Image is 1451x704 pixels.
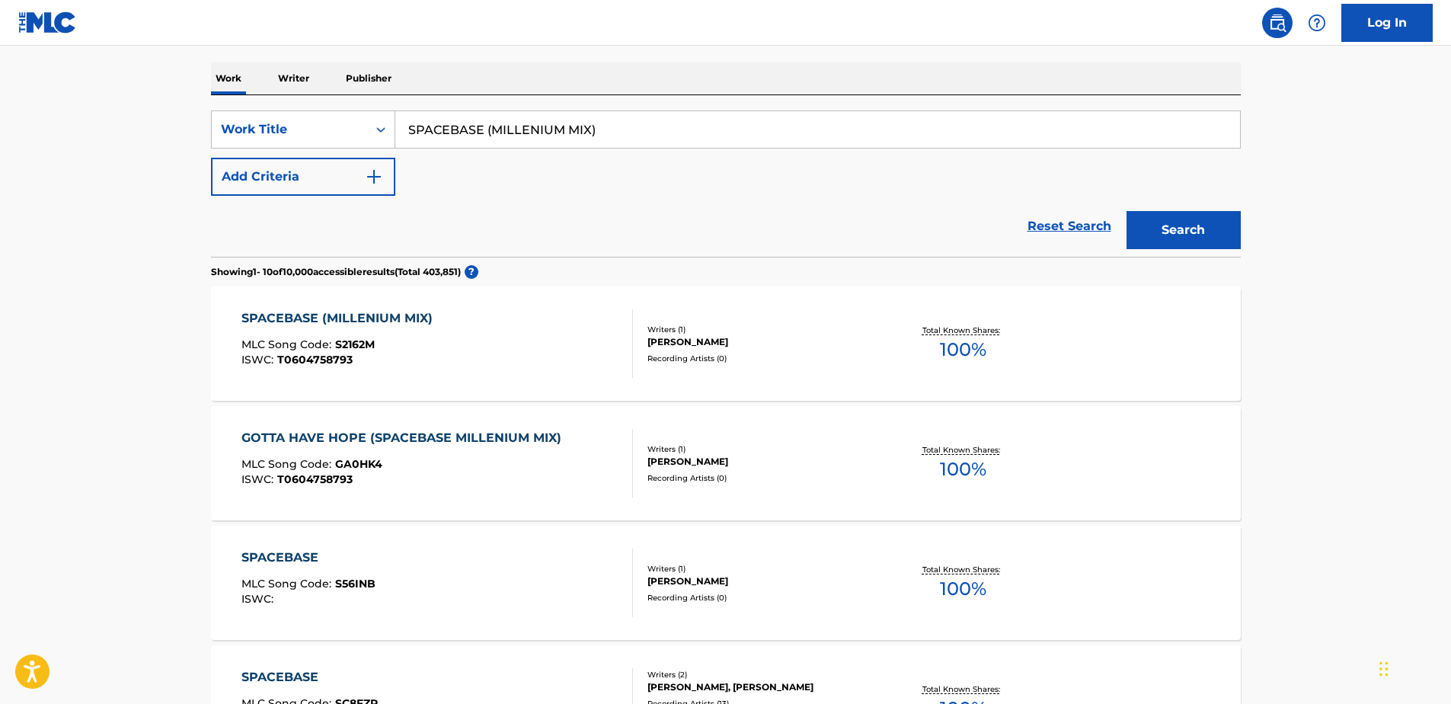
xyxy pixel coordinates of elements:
[221,120,358,139] div: Work Title
[241,309,440,328] div: SPACEBASE (MILLENIUM MIX)
[241,549,376,567] div: SPACEBASE
[922,325,1004,336] p: Total Known Shares:
[647,563,877,574] div: Writers ( 1 )
[365,168,383,186] img: 9d2ae6d4665cec9f34b9.svg
[341,62,396,94] p: Publisher
[940,575,986,603] span: 100 %
[922,683,1004,695] p: Total Known Shares:
[241,668,378,686] div: SPACEBASE
[335,338,375,351] span: S2162M
[940,336,986,363] span: 100 %
[211,406,1241,520] a: GOTTA HAVE HOPE (SPACEBASE MILLENIUM MIX)MLC Song Code:GA0HK4ISWC:T0604758793Writers (1)[PERSON_N...
[335,577,376,590] span: S56INB
[241,577,335,590] span: MLC Song Code :
[241,592,277,606] span: ISWC :
[647,680,877,694] div: [PERSON_NAME], [PERSON_NAME]
[647,353,877,364] div: Recording Artists ( 0 )
[1341,4,1433,42] a: Log In
[211,110,1241,257] form: Search Form
[241,338,335,351] span: MLC Song Code :
[211,526,1241,640] a: SPACEBASEMLC Song Code:S56INBISWC:Writers (1)[PERSON_NAME]Recording Artists (0)Total Known Shares...
[1020,210,1119,243] a: Reset Search
[1379,646,1389,692] div: Drag
[241,353,277,366] span: ISWC :
[241,429,569,447] div: GOTTA HAVE HOPE (SPACEBASE MILLENIUM MIX)
[647,592,877,603] div: Recording Artists ( 0 )
[922,444,1004,456] p: Total Known Shares:
[277,472,353,486] span: T0604758793
[647,669,877,680] div: Writers ( 2 )
[647,443,877,455] div: Writers ( 1 )
[241,457,335,471] span: MLC Song Code :
[211,158,395,196] button: Add Criteria
[922,564,1004,575] p: Total Known Shares:
[1127,211,1241,249] button: Search
[647,335,877,349] div: [PERSON_NAME]
[1375,631,1451,704] iframe: Chat Widget
[1262,8,1293,38] a: Public Search
[273,62,314,94] p: Writer
[18,11,77,34] img: MLC Logo
[465,265,478,279] span: ?
[211,286,1241,401] a: SPACEBASE (MILLENIUM MIX)MLC Song Code:S2162MISWC:T0604758793Writers (1)[PERSON_NAME]Recording Ar...
[335,457,382,471] span: GA0HK4
[647,472,877,484] div: Recording Artists ( 0 )
[211,265,461,279] p: Showing 1 - 10 of 10,000 accessible results (Total 403,851 )
[1268,14,1286,32] img: search
[647,574,877,588] div: [PERSON_NAME]
[647,455,877,469] div: [PERSON_NAME]
[647,324,877,335] div: Writers ( 1 )
[241,472,277,486] span: ISWC :
[940,456,986,483] span: 100 %
[1302,8,1332,38] div: Help
[1308,14,1326,32] img: help
[211,62,246,94] p: Work
[277,353,353,366] span: T0604758793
